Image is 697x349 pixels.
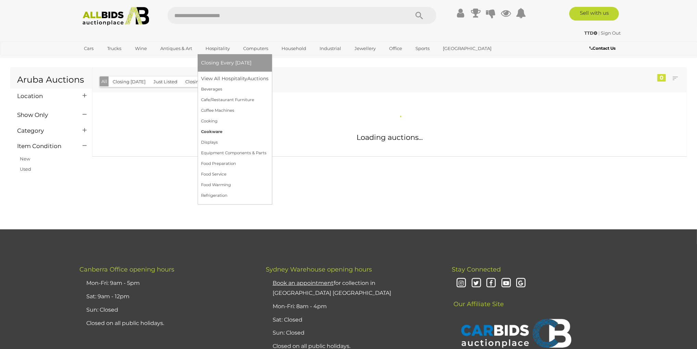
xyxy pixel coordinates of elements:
[657,74,666,82] div: 0
[485,277,497,289] i: Facebook
[17,75,85,85] h1: Aruba Auctions
[239,43,273,54] a: Computers
[17,128,72,134] h4: Category
[589,45,617,52] a: Contact Us
[271,326,435,340] li: Sun: Closed
[109,76,150,87] button: Closing [DATE]
[438,43,496,54] a: [GEOGRAPHIC_DATA]
[273,280,391,296] a: Book an appointmentfor collection in [GEOGRAPHIC_DATA] [GEOGRAPHIC_DATA]
[350,43,380,54] a: Jewellery
[103,43,126,54] a: Trucks
[452,290,504,308] span: Our Affiliate Site
[452,266,501,273] span: Stay Connected
[130,43,151,54] a: Wine
[277,43,311,54] a: Household
[85,303,249,317] li: Sun: Closed
[601,30,621,36] a: Sign Out
[20,166,31,172] a: Used
[455,277,467,289] i: Instagram
[17,112,72,118] h4: Show Only
[585,30,598,36] strong: TTD
[17,93,72,99] h4: Location
[149,76,182,87] button: Just Listed
[85,317,249,330] li: Closed on all public holidays.
[156,43,197,54] a: Antiques & Art
[515,277,527,289] i: Google
[585,30,599,36] a: TTD
[589,46,615,51] b: Contact Us
[80,43,98,54] a: Cars
[85,290,249,303] li: Sat: 9am - 12pm
[569,7,619,21] a: Sell with us
[79,7,153,26] img: Allbids.com.au
[500,277,512,289] i: Youtube
[85,277,249,290] li: Mon-Fri: 9am - 5pm
[470,277,482,289] i: Twitter
[385,43,407,54] a: Office
[201,43,234,54] a: Hospitality
[17,143,72,149] h4: Item Condition
[80,266,175,273] span: Canberra Office opening hours
[357,133,423,142] span: Loading auctions...
[266,266,372,273] span: Sydney Warehouse opening hours
[315,43,346,54] a: Industrial
[402,7,436,24] button: Search
[20,156,30,161] a: New
[100,76,109,86] button: All
[273,280,334,286] u: Book an appointment
[181,76,218,87] button: Closing Next
[271,313,435,327] li: Sat: Closed
[411,43,434,54] a: Sports
[271,300,435,313] li: Mon-Fri: 8am - 4pm
[599,30,600,36] span: |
